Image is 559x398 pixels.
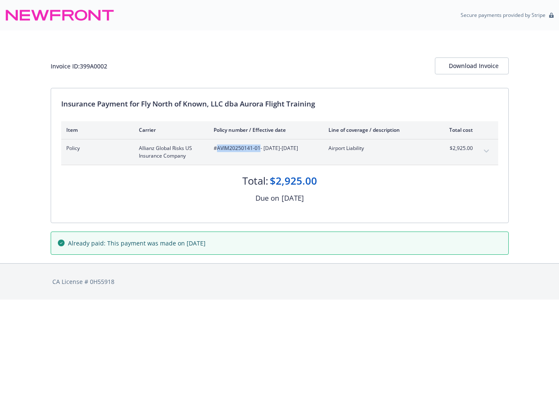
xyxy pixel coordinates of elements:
[441,144,473,152] span: $2,925.00
[270,174,317,188] div: $2,925.00
[139,126,200,134] div: Carrier
[449,58,495,74] div: Download Invoice
[328,144,428,152] span: Airport Liability
[461,11,545,19] p: Secure payments provided by Stripe
[214,126,315,134] div: Policy number / Effective date
[214,144,315,152] span: #AVIM20250141-01 - [DATE]-[DATE]
[52,277,507,286] div: CA License # 0H55918
[66,126,125,134] div: Item
[139,144,200,160] span: Allianz Global Risks US Insurance Company
[480,144,493,158] button: expand content
[441,126,473,134] div: Total cost
[255,193,279,204] div: Due on
[435,57,509,74] button: Download Invoice
[242,174,268,188] div: Total:
[66,144,125,152] span: Policy
[61,98,498,109] div: Insurance Payment for Fly North of Known, LLC dba Aurora Flight Training
[68,239,206,248] span: Already paid: This payment was made on [DATE]
[282,193,304,204] div: [DATE]
[61,139,498,165] div: PolicyAllianz Global Risks US Insurance Company#AVIM20250141-01- [DATE]-[DATE]Airport Liability$2...
[51,62,107,71] div: Invoice ID: 399A0002
[328,126,428,134] div: Line of coverage / description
